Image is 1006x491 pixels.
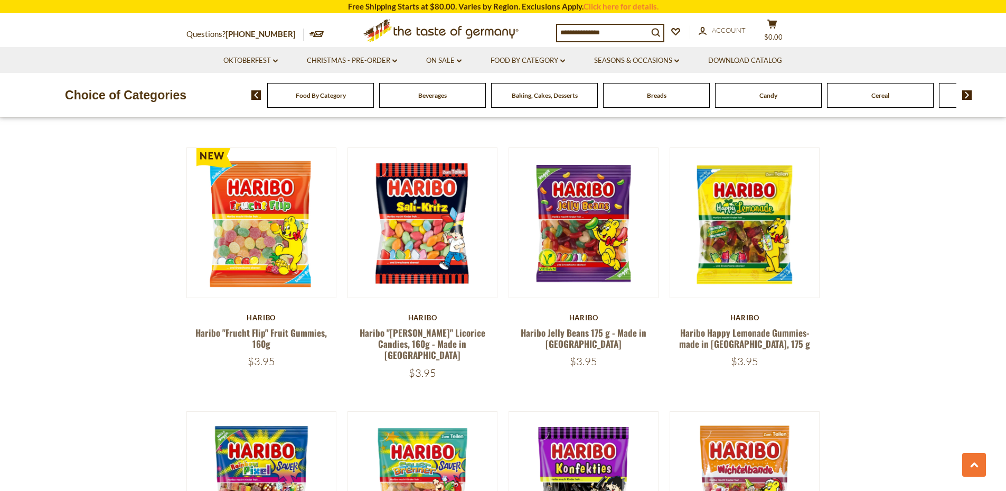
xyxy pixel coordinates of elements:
a: Candy [759,91,777,99]
span: Account [712,26,746,34]
a: Haribo Jelly Beans 175 g - Made in [GEOGRAPHIC_DATA] [521,326,646,350]
img: previous arrow [251,90,261,100]
span: $3.95 [570,355,597,368]
div: Haribo [670,313,820,322]
a: Haribo "[PERSON_NAME]" Licorice Candies, 160g - Made in [GEOGRAPHIC_DATA] [360,326,485,362]
a: Beverages [418,91,447,99]
img: Haribo [670,148,820,298]
a: Food By Category [296,91,346,99]
a: [PHONE_NUMBER] [225,29,296,39]
img: Haribo [509,148,659,298]
span: $0.00 [764,33,783,41]
a: Account [699,25,746,36]
a: Oktoberfest [223,55,278,67]
button: $0.00 [757,19,788,45]
a: Cereal [871,91,889,99]
img: next arrow [962,90,972,100]
a: Haribo Happy Lemonade Gummies- made in [GEOGRAPHIC_DATA], 175 g [679,326,810,350]
a: Click here for details. [584,2,659,11]
a: Christmas - PRE-ORDER [307,55,397,67]
div: Haribo [186,313,337,322]
img: Haribo [187,148,336,298]
a: Food By Category [491,55,565,67]
a: Seasons & Occasions [594,55,679,67]
span: $3.95 [248,355,275,368]
a: On Sale [426,55,462,67]
a: Breads [647,91,666,99]
div: Haribo [347,313,498,322]
a: Download Catalog [708,55,782,67]
a: Haribo "Frucht Flip" Fruit Gummies, 160g [195,326,327,350]
img: Haribo [348,148,497,298]
span: $3.95 [731,355,758,368]
p: Questions? [186,27,304,41]
span: $3.95 [409,366,436,379]
a: Baking, Cakes, Desserts [512,91,578,99]
div: Haribo [509,313,659,322]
